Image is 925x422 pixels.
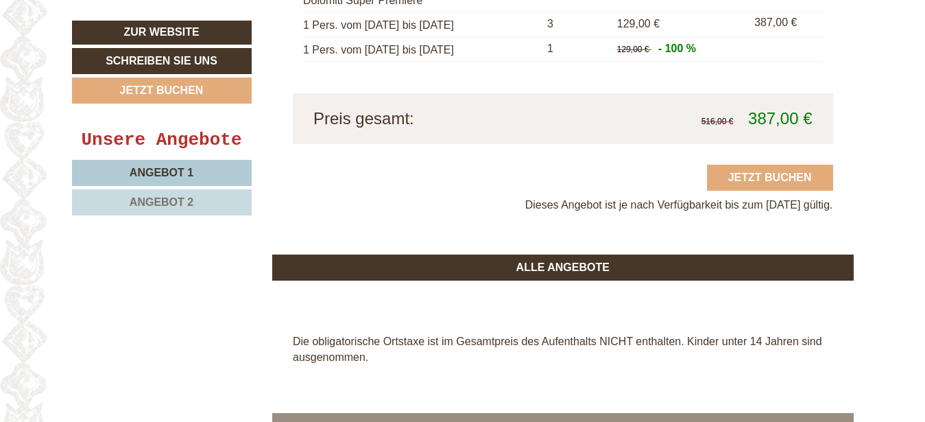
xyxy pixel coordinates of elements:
[130,196,193,208] span: Angebot 2
[707,165,833,191] a: Jetzt buchen
[272,255,854,281] a: ALLE ANGEBOTE
[617,45,649,54] span: 129,00 €
[542,36,612,61] td: 1
[658,43,696,54] span: - 100 %
[617,18,660,30] span: 129,00 €
[303,36,542,61] td: 1 Pers. vom [DATE] bis [DATE]
[542,12,612,36] td: 3
[72,48,252,74] a: Schreiben Sie uns
[303,12,542,36] td: 1 Pers. vom [DATE] bis [DATE]
[749,12,822,36] td: 387,00 €
[748,109,812,128] span: 387,00 €
[525,199,833,211] span: Dieses Angebot ist je nach Verfügbarkeit bis zum [DATE] gültig.
[130,167,193,178] span: Angebot 1
[293,334,833,366] p: Die obligatorische Ortstaxe ist im Gesamtpreis des Aufenthalts NICHT enthalten. Kinder unter 14 J...
[72,21,252,45] a: Zur Website
[303,107,563,130] div: Preis gesamt:
[701,117,734,126] span: 516,00 €
[72,128,252,153] div: Unsere Angebote
[72,78,252,104] a: Jetzt buchen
